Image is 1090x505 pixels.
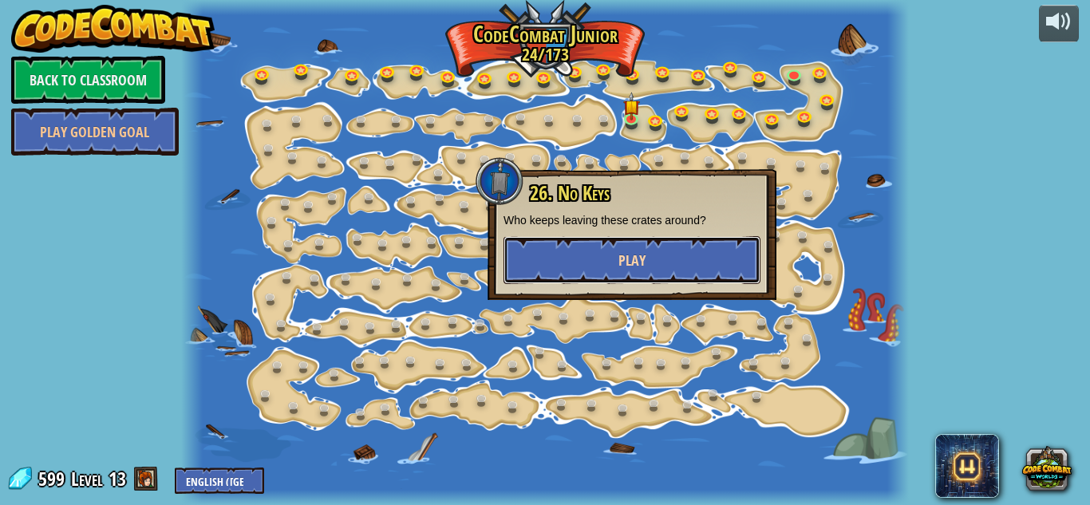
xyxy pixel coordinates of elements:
button: Play [504,236,760,284]
span: Play [618,251,646,270]
a: Play Golden Goal [11,108,179,156]
img: CodeCombat - Learn how to code by playing a game [11,5,215,53]
span: Level [71,466,103,492]
p: Who keeps leaving these crates around? [504,212,760,228]
span: 13 [109,466,126,491]
span: 26. No Keys [530,180,610,207]
span: 599 [38,466,69,491]
a: Back to Classroom [11,56,165,104]
button: Adjust volume [1039,5,1079,42]
img: level-banner-started.png [623,92,640,120]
